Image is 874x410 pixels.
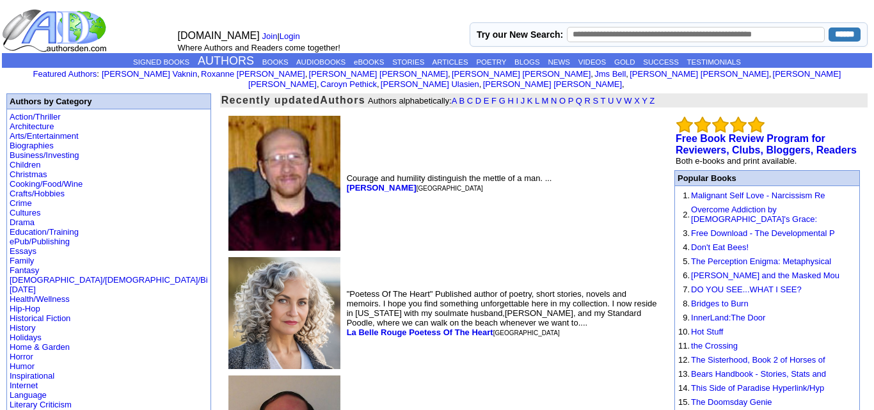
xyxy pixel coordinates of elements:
[678,383,690,393] font: 14.
[221,95,321,106] font: Recently updated
[321,79,377,89] a: Caroyn Pethick
[691,369,826,379] a: Bears Handbook - Stories, Stats and
[691,299,749,308] a: Bridges to Burn
[262,31,305,41] font: |
[678,353,679,354] img: shim.gif
[10,265,39,275] a: Fantasy
[262,31,278,41] a: Join
[320,95,365,106] b: Authors
[584,96,590,106] a: R
[178,43,340,52] font: Where Authors and Readers come together!
[484,96,489,106] a: E
[347,327,493,337] a: La Belle Rouge Poetess Of The Heart
[630,69,768,79] a: [PERSON_NAME] [PERSON_NAME]
[476,58,506,66] a: POETRY
[10,333,42,342] a: Holidays
[678,339,679,340] img: shim.gif
[296,58,346,66] a: AUDIOBOOKS
[10,275,208,285] a: [DEMOGRAPHIC_DATA]/[DEMOGRAPHIC_DATA]/Bi
[691,271,839,280] a: [PERSON_NAME] and the Masked Mou
[10,294,70,304] a: Health/Wellness
[467,96,473,106] a: C
[678,369,690,379] font: 13.
[628,71,630,78] font: i
[10,227,79,237] a: Education/Training
[694,116,711,133] img: bigemptystars.png
[614,58,635,66] a: GOLD
[10,170,47,179] a: Christmas
[10,342,70,352] a: Home & Garden
[678,355,690,365] font: 12.
[354,58,384,66] a: eBOOKS
[10,112,60,122] a: Action/Thriller
[491,96,497,106] a: F
[691,383,824,393] a: This Side of Paradise Hyperlink/Hyp
[2,8,109,53] img: logo_ad.gif
[683,191,690,200] font: 1.
[481,81,482,88] font: i
[10,122,54,131] a: Architecture
[691,205,817,224] a: Overcome Addiction by [DEMOGRAPHIC_DATA]'s Grace:
[593,96,599,106] a: S
[10,217,35,227] a: Drama
[10,361,35,371] a: Humor
[450,71,452,78] font: i
[417,185,483,192] font: [GEOGRAPHIC_DATA]
[10,179,83,189] a: Cooking/Food/Wine
[10,189,65,198] a: Crafts/Hobbies
[10,352,33,361] a: Horror
[379,81,381,88] font: i
[676,133,857,155] a: Free Book Review Program for Reviewers, Clubs, Bloggers, Readers
[551,96,557,106] a: N
[499,96,505,106] a: G
[683,271,690,280] font: 6.
[678,409,679,410] img: shim.gif
[643,58,679,66] a: SUCCESS
[683,285,690,294] font: 7.
[691,341,738,351] a: the Crossing
[691,355,825,365] a: The Sisterhood, Book 2 of Horses of
[578,58,606,66] a: VIDEOS
[10,256,34,265] a: Family
[576,96,582,106] a: Q
[10,371,54,381] a: Inspirational
[678,381,679,382] img: shim.gif
[477,29,563,40] label: Try our New Search:
[514,58,540,66] a: BLOGS
[601,96,606,106] a: T
[10,390,47,400] a: Language
[347,289,657,337] font: "Poetess Of The Heart" Published author of poetry, short stories, novels and memoirs. I hope you ...
[201,69,305,79] a: Roxanne [PERSON_NAME]
[691,242,749,252] a: Don't Eat Bees!
[102,69,197,79] a: [PERSON_NAME] Vaknin
[594,69,626,79] a: Jms Bell
[559,96,566,106] a: O
[198,54,254,67] a: AUTHORS
[535,96,539,106] a: L
[691,228,835,238] a: Free Download - The Developmental P
[228,116,340,251] img: 4037.jpg
[280,31,300,41] a: Login
[624,81,626,88] font: i
[683,299,690,308] font: 8.
[10,198,32,208] a: Crime
[691,313,765,322] a: InnerLand:The Door
[178,30,260,41] font: [DOMAIN_NAME]
[10,160,40,170] a: Children
[678,395,679,396] img: shim.gif
[10,246,36,256] a: Essays
[452,96,457,106] a: A
[678,173,736,183] font: Popular Books
[548,58,570,66] a: NEWS
[691,191,825,200] a: Malignant Self Love - Narcissism Re
[33,69,99,79] font: :
[712,116,729,133] img: bigemptystars.png
[683,242,690,252] font: 4.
